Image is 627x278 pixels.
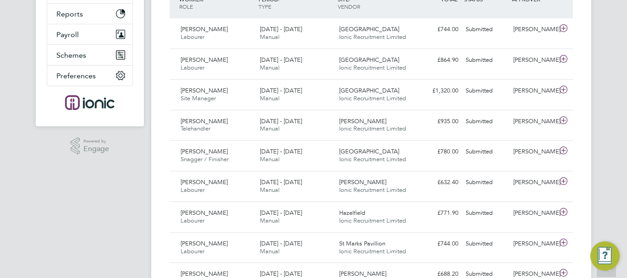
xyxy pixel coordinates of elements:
[179,3,193,10] span: ROLE
[181,33,204,41] span: Labourer
[260,125,280,132] span: Manual
[339,117,386,125] span: [PERSON_NAME]
[462,144,510,159] div: Submitted
[71,137,110,155] a: Powered byEngage
[339,125,406,132] span: Ionic Recruitment Limited
[510,144,557,159] div: [PERSON_NAME]
[339,64,406,71] span: Ionic Recruitment Limited
[339,94,406,102] span: Ionic Recruitment Limited
[339,240,385,247] span: St Marks Pavillion
[339,87,399,94] span: [GEOGRAPHIC_DATA]
[260,240,302,247] span: [DATE] - [DATE]
[260,270,302,278] span: [DATE] - [DATE]
[339,155,406,163] span: Ionic Recruitment Limited
[414,175,462,190] div: £632.40
[339,247,406,255] span: Ionic Recruitment Limited
[47,65,132,86] button: Preferences
[339,270,386,278] span: [PERSON_NAME]
[260,25,302,33] span: [DATE] - [DATE]
[181,186,204,194] span: Labourer
[339,25,399,33] span: [GEOGRAPHIC_DATA]
[510,22,557,37] div: [PERSON_NAME]
[339,147,399,155] span: [GEOGRAPHIC_DATA]
[339,33,406,41] span: Ionic Recruitment Limited
[181,125,210,132] span: Telehandler
[83,137,109,145] span: Powered by
[510,114,557,129] div: [PERSON_NAME]
[65,95,115,110] img: ionic-logo-retina.png
[414,83,462,98] div: £1,320.00
[414,22,462,37] div: £744.00
[339,56,399,64] span: [GEOGRAPHIC_DATA]
[339,186,406,194] span: Ionic Recruitment Limited
[414,206,462,221] div: £771.90
[260,209,302,217] span: [DATE] - [DATE]
[462,83,510,98] div: Submitted
[56,30,79,39] span: Payroll
[181,240,228,247] span: [PERSON_NAME]
[510,83,557,98] div: [PERSON_NAME]
[56,71,96,80] span: Preferences
[339,217,406,224] span: Ionic Recruitment Limited
[260,64,280,71] span: Manual
[260,155,280,163] span: Manual
[462,206,510,221] div: Submitted
[590,241,620,271] button: Engage Resource Center
[47,45,132,65] button: Schemes
[462,175,510,190] div: Submitted
[339,209,365,217] span: Hazelfield
[462,22,510,37] div: Submitted
[339,178,386,186] span: [PERSON_NAME]
[510,175,557,190] div: [PERSON_NAME]
[414,114,462,129] div: £935.00
[414,144,462,159] div: £780.00
[414,53,462,68] div: £864.90
[181,25,228,33] span: [PERSON_NAME]
[260,87,302,94] span: [DATE] - [DATE]
[260,186,280,194] span: Manual
[260,178,302,186] span: [DATE] - [DATE]
[181,247,204,255] span: Labourer
[181,270,228,278] span: [PERSON_NAME]
[181,178,228,186] span: [PERSON_NAME]
[56,10,83,18] span: Reports
[462,236,510,251] div: Submitted
[181,155,229,163] span: Snagger / Finisher
[181,87,228,94] span: [PERSON_NAME]
[181,217,204,224] span: Labourer
[181,94,216,102] span: Site Manager
[47,4,132,24] button: Reports
[260,94,280,102] span: Manual
[260,33,280,41] span: Manual
[181,209,228,217] span: [PERSON_NAME]
[258,3,271,10] span: TYPE
[181,56,228,64] span: [PERSON_NAME]
[462,114,510,129] div: Submitted
[414,236,462,251] div: £744.00
[510,236,557,251] div: [PERSON_NAME]
[83,145,109,153] span: Engage
[47,95,133,110] a: Go to home page
[181,147,228,155] span: [PERSON_NAME]
[260,117,302,125] span: [DATE] - [DATE]
[47,24,132,44] button: Payroll
[338,3,360,10] span: VENDOR
[260,247,280,255] span: Manual
[260,56,302,64] span: [DATE] - [DATE]
[56,51,86,60] span: Schemes
[181,64,204,71] span: Labourer
[260,217,280,224] span: Manual
[181,117,228,125] span: [PERSON_NAME]
[510,53,557,68] div: [PERSON_NAME]
[510,206,557,221] div: [PERSON_NAME]
[462,53,510,68] div: Submitted
[260,147,302,155] span: [DATE] - [DATE]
